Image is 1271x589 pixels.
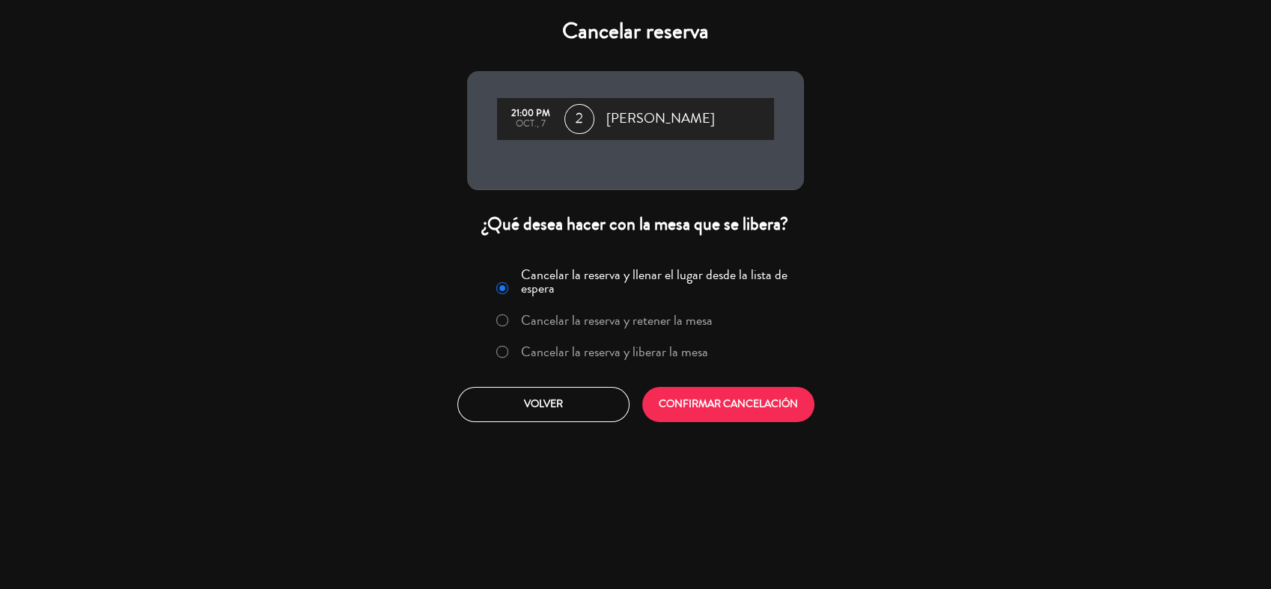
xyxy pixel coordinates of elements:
label: Cancelar la reserva y retener la mesa [521,314,713,327]
button: CONFIRMAR CANCELACIÓN [642,387,814,422]
button: Volver [457,387,630,422]
span: 2 [564,104,594,134]
span: [PERSON_NAME] [606,108,715,130]
div: ¿Qué desea hacer con la mesa que se libera? [467,213,804,236]
div: 21:00 PM [505,109,557,119]
label: Cancelar la reserva y llenar el lugar desde la lista de espera [521,268,795,295]
h4: Cancelar reserva [467,18,804,45]
div: oct., 7 [505,119,557,129]
label: Cancelar la reserva y liberar la mesa [521,345,708,358]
